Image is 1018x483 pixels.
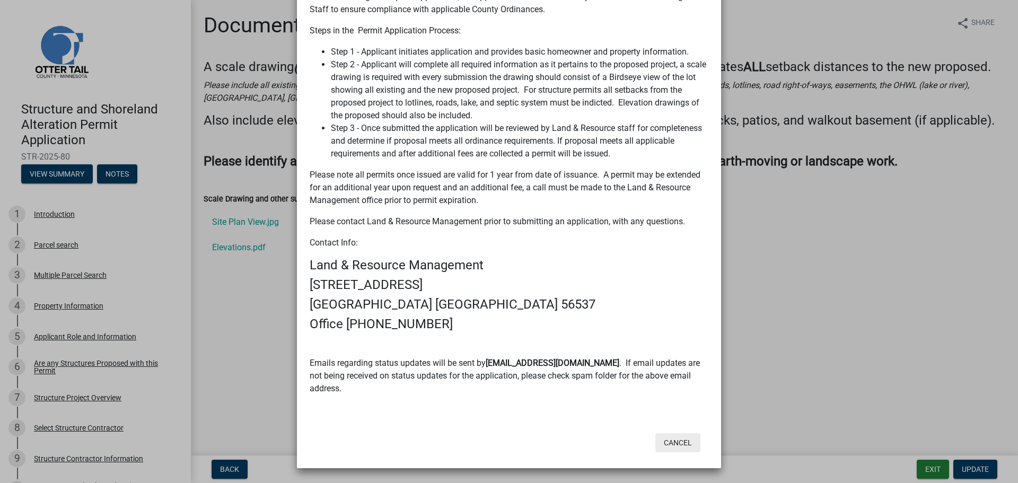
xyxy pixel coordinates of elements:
h4: [STREET_ADDRESS] [310,277,708,293]
li: Step 3 - Once submitted the application will be reviewed by Land & Resource staff for completenes... [331,122,708,160]
p: Steps in the Permit Application Process: [310,24,708,37]
h4: [GEOGRAPHIC_DATA] [GEOGRAPHIC_DATA] 56537 [310,297,708,312]
h4: Land & Resource Management [310,258,708,273]
li: Step 1 - Applicant initiates application and provides basic homeowner and property information. [331,46,708,58]
strong: [EMAIL_ADDRESS][DOMAIN_NAME] [486,358,619,368]
p: Please contact Land & Resource Management prior to submitting an application, with any questions. [310,215,708,228]
p: Please note all permits once issued are valid for 1 year from date of issuance. A permit may be e... [310,169,708,207]
p: Emails regarding status updates will be sent by . If email updates are not being received on stat... [310,357,708,395]
li: Step 2 - Applicant will complete all required information as it pertains to the proposed project,... [331,58,708,122]
p: Contact Info: [310,236,708,249]
button: Cancel [655,433,700,452]
h4: Office [PHONE_NUMBER] [310,317,708,332]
